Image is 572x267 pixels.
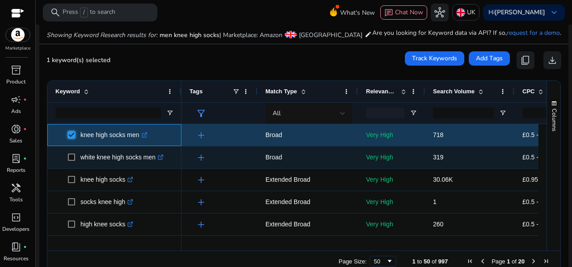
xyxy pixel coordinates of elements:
span: £0.5 - £0.95 [522,198,556,205]
span: 20 [518,258,525,265]
img: amazon.svg [6,28,30,42]
span: of [432,258,437,265]
p: Broad [265,148,350,167]
p: Extended Broad [265,171,350,189]
span: of [512,258,517,265]
span: inventory_2 [11,65,21,75]
div: Page Size [370,256,396,267]
p: knee high socks [80,171,133,189]
span: 319 [433,154,443,161]
span: £0.95 - £1.35 [522,176,559,183]
div: 50 [374,258,386,265]
p: Resources [4,254,29,263]
p: Very High [366,148,417,167]
span: content_copy [520,55,531,66]
span: 1 [433,198,437,205]
span: filter_alt [196,108,206,119]
span: Relevance Score [366,88,397,95]
button: hub [431,4,449,21]
span: to [417,258,422,265]
span: download [547,55,558,66]
span: Match Type [265,88,297,95]
p: Extended Broad [265,193,350,211]
p: Ads [11,107,21,115]
span: 50 [424,258,430,265]
div: Previous Page [479,258,486,265]
button: Open Filter Menu [499,109,506,117]
span: £0.5 - £0.95 [522,131,556,138]
span: add [196,175,206,185]
span: fiber_manual_record [23,245,27,249]
span: Search Volume [433,88,475,95]
span: chat [384,8,393,17]
b: [PERSON_NAME] [495,8,545,17]
span: fiber_manual_record [23,98,27,101]
span: men knee high socks [160,31,219,39]
span: CPC [522,88,534,95]
a: request for a demo [507,29,560,37]
span: Add Tags [476,54,503,63]
div: Last Page [543,258,550,265]
span: [GEOGRAPHIC_DATA] [299,31,362,39]
button: Open Filter Menu [166,109,173,117]
span: fiber_manual_record [23,127,27,131]
span: What's New [340,5,375,21]
span: 1 [507,258,510,265]
span: £0.5 - £0.95 [522,221,556,228]
p: Marketplace [5,45,30,52]
span: lab_profile [11,153,21,164]
p: Very High [366,215,417,234]
p: Broad [265,126,350,144]
p: Sales [9,137,22,145]
span: | Marketplace: Amazon [219,31,282,39]
div: First Page [467,258,474,265]
button: download [543,51,561,69]
mat-icon: edit [365,29,372,40]
span: / [80,8,88,17]
span: 30.06K [433,176,453,183]
span: book_4 [11,242,21,252]
i: Showing Keyword Research results for: [46,31,157,39]
span: Page [492,258,505,265]
p: Extended Broad [265,215,350,234]
p: Extended Broad [265,238,350,256]
button: Open Filter Menu [410,109,417,117]
p: Press to search [63,8,115,17]
p: socks knee high [80,193,133,211]
p: white knee high socks men [80,148,164,167]
p: high knee socks [80,215,133,234]
button: Add Tags [469,51,510,66]
p: Very High [366,126,417,144]
p: knee-high socks [80,238,134,256]
img: uk.svg [456,8,465,17]
p: knee high socks men [80,126,147,144]
span: fiber_manual_record [23,157,27,160]
input: Keyword Filter Input [55,108,161,118]
span: add [196,130,206,141]
span: 997 [438,258,448,265]
div: Next Page [530,258,537,265]
span: Track Keywords [412,54,457,63]
span: donut_small [11,124,21,134]
button: content_copy [517,51,534,69]
span: Columns [550,108,558,131]
span: 718 [433,131,443,138]
span: Chat Now [395,8,423,17]
span: Tags [189,88,202,95]
p: Very High [366,171,417,189]
span: add [196,152,206,163]
p: UK [467,4,475,20]
span: Keyword [55,88,80,95]
span: campaign [11,94,21,105]
p: Hi [488,9,545,16]
p: Tools [9,196,23,204]
span: 1 keyword(s) selected [46,56,110,64]
span: add [196,219,206,230]
button: chatChat Now [380,5,427,20]
span: 260 [433,221,443,228]
span: handyman [11,183,21,193]
p: Are you looking for Keyword data via API? If so, . [372,28,561,38]
p: Developers [2,225,29,233]
span: All [273,109,281,117]
button: Track Keywords [405,51,464,66]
